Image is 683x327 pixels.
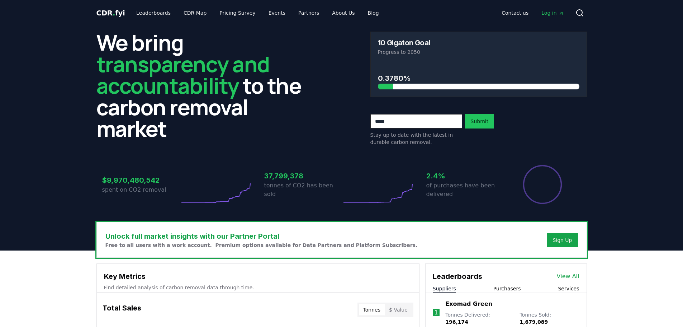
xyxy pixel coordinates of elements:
span: . [113,9,115,17]
button: $ Value [385,304,412,316]
button: Purchasers [493,285,521,292]
h3: Unlock full market insights with our Partner Portal [105,231,418,242]
a: CDR.fyi [96,8,125,18]
a: Partners [293,6,325,19]
span: CDR fyi [96,9,125,17]
a: Blog [362,6,385,19]
h3: Total Sales [103,303,141,317]
div: Percentage of sales delivered [522,164,563,205]
a: About Us [326,6,360,19]
button: Tonnes [359,304,385,316]
h3: $9,970,480,542 [102,175,180,186]
h3: 10 Gigaton Goal [378,39,430,46]
p: Tonnes Sold : [520,311,579,326]
a: Contact us [496,6,534,19]
h3: 37,799,378 [264,170,342,181]
a: Leaderboards [131,6,176,19]
a: View All [557,272,579,281]
span: Log in [541,9,564,17]
nav: Main [496,6,569,19]
a: Sign Up [552,237,572,244]
p: tonnes of CO2 has been sold [264,181,342,198]
a: Exomad Green [445,300,492,308]
h2: We bring to the carbon removal market [96,32,313,139]
a: CDR Map [178,6,212,19]
p: Progress to 2050 [378,48,579,56]
p: Tonnes Delivered : [445,311,512,326]
h3: Leaderboards [433,271,482,282]
p: Stay up to date with the latest in durable carbon removal. [370,131,462,146]
p: of purchases have been delivered [426,181,504,198]
span: 1,679,089 [520,319,548,325]
span: 196,174 [445,319,468,325]
button: Services [558,285,579,292]
a: Events [263,6,291,19]
button: Suppliers [433,285,456,292]
p: 1 [434,308,438,317]
h3: 2.4% [426,170,504,181]
p: spent on CO2 removal [102,186,180,194]
span: transparency and accountability [96,49,270,100]
h3: Key Metrics [104,271,412,282]
p: Find detailed analysis of carbon removal data through time. [104,284,412,291]
a: Pricing Survey [214,6,261,19]
a: Log in [536,6,569,19]
button: Sign Up [547,233,578,247]
h3: 0.3780% [378,73,579,84]
nav: Main [131,6,384,19]
button: Submit [465,114,494,129]
p: Free to all users with a work account. Premium options available for Data Partners and Platform S... [105,242,418,249]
